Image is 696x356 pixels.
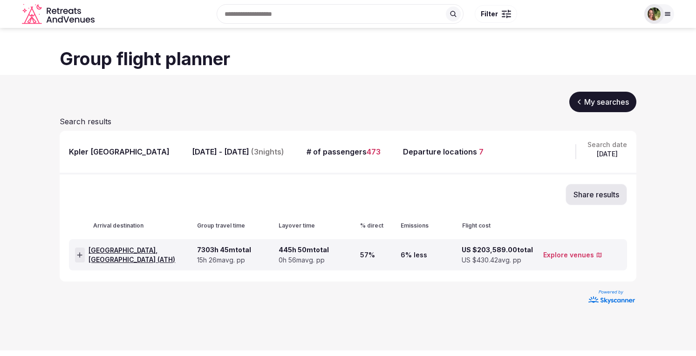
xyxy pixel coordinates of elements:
[197,222,275,230] div: Group travel time
[360,222,397,230] div: % direct
[279,255,325,265] span: 0h 56m avg. pp
[597,149,618,159] span: [DATE]
[403,147,484,157] div: Departure locations
[89,246,193,264] span: [GEOGRAPHIC_DATA], [GEOGRAPHIC_DATA] ( ATH )
[648,7,661,20] img: Shay Tippie
[479,147,484,156] span: 7
[481,9,498,19] span: Filter
[251,147,284,157] span: ( 3 nights)
[462,222,540,230] div: Flight cost
[543,250,602,260] a: Explore venues
[566,184,627,205] button: Share results
[462,245,533,255] span: US $203,589.00 total
[197,245,251,255] span: 7303h 45m total
[475,5,517,23] button: Filter
[367,147,381,156] span: 473
[22,4,96,25] svg: Retreats and Venues company logo
[279,222,356,230] div: Layover time
[75,222,193,230] div: Arrival destination
[462,255,521,265] span: US $430.42 avg. pp
[192,147,284,157] div: [DATE] - [DATE]
[22,4,96,25] a: Visit the homepage
[60,117,111,126] span: Search results
[279,245,329,255] span: 445h 50m total
[401,222,458,230] div: Emissions
[60,47,636,71] h1: Group flight planner
[587,140,627,149] span: Search date
[197,255,245,265] span: 15h 26m avg. pp
[69,147,170,157] div: Kpler [GEOGRAPHIC_DATA]
[401,240,458,270] div: 6% less
[307,147,381,157] div: # of passengers
[569,92,636,112] a: My searches
[360,240,397,270] div: 57%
